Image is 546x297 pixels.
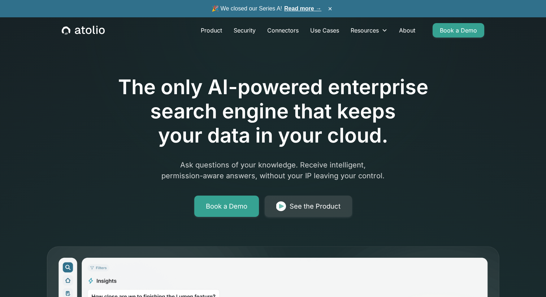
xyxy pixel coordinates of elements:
a: Connectors [261,23,304,38]
p: Ask questions of your knowledge. Receive intelligent, permission-aware answers, without your IP l... [134,160,412,181]
a: Read more → [284,5,321,12]
div: Resources [345,23,393,38]
a: home [62,26,105,35]
h1: The only AI-powered enterprise search engine that keeps your data in your cloud. [88,75,458,148]
div: See the Product [290,201,341,211]
span: 🎉 We closed our Series A! [212,4,321,13]
a: About [393,23,421,38]
a: Use Cases [304,23,345,38]
a: Book a Demo [194,196,259,217]
a: Product [195,23,228,38]
a: Security [228,23,261,38]
div: Resources [351,26,379,35]
a: Book a Demo [433,23,484,38]
button: × [326,5,334,13]
a: See the Product [265,196,352,217]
